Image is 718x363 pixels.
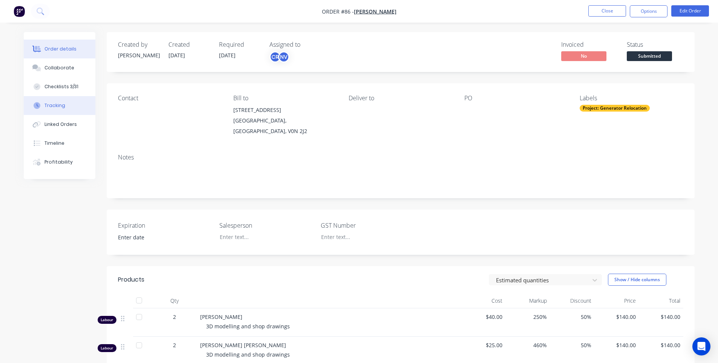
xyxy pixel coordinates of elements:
[461,293,505,308] div: Cost
[118,41,159,48] div: Created by
[24,40,95,58] button: Order details
[173,313,176,321] span: 2
[322,8,354,15] span: Order #86 -
[200,313,242,320] span: [PERSON_NAME]
[349,95,452,102] div: Deliver to
[553,313,591,321] span: 50 %
[206,351,290,358] span: 3D modelling and shop drawings
[597,341,636,349] span: $140.00
[597,313,636,321] span: $140.00
[113,232,207,243] input: Enter date
[44,102,65,109] div: Tracking
[233,105,337,115] div: [STREET_ADDRESS]
[200,342,286,349] span: [PERSON_NAME] [PERSON_NAME]
[553,341,591,349] span: 50 %
[508,341,547,349] span: 460%
[269,41,345,48] div: Assigned to
[44,64,74,71] div: Collaborate
[168,41,210,48] div: Created
[580,105,650,112] div: Project: Generator Relocation
[14,6,25,17] img: Factory
[464,341,502,349] span: $25.00
[24,115,95,134] button: Linked Orders
[608,274,666,286] button: Show / Hide columns
[354,8,397,15] a: [PERSON_NAME]
[561,41,618,48] div: Invoiced
[168,52,185,59] span: [DATE]
[464,313,502,321] span: $40.00
[24,96,95,115] button: Tracking
[24,58,95,77] button: Collaborate
[118,221,212,230] label: Expiration
[233,115,337,136] div: [GEOGRAPHIC_DATA], [GEOGRAPHIC_DATA], V0N 2J2
[118,275,144,284] div: Products
[152,293,197,308] div: Qty
[118,51,159,59] div: [PERSON_NAME]
[98,344,116,352] div: Labour
[118,95,221,102] div: Contact
[98,316,116,324] div: Labour
[24,134,95,153] button: Timeline
[321,221,415,230] label: GST Number
[233,95,337,102] div: Bill to
[550,293,594,308] div: Discount
[464,95,568,102] div: PO
[219,221,314,230] label: Salesperson
[642,313,680,321] span: $140.00
[627,51,672,61] span: Submitted
[44,46,77,52] div: Order details
[627,41,683,48] div: Status
[173,341,176,349] span: 2
[219,41,260,48] div: Required
[24,77,95,96] button: Checklists 3/31
[630,5,667,17] button: Options
[269,51,281,63] div: CR
[44,159,73,165] div: Profitability
[219,52,236,59] span: [DATE]
[508,313,547,321] span: 250%
[580,95,683,102] div: Labels
[561,51,606,61] span: No
[44,83,78,90] div: Checklists 3/31
[642,341,680,349] span: $140.00
[118,154,683,161] div: Notes
[639,293,683,308] div: Total
[24,153,95,172] button: Profitability
[44,121,77,128] div: Linked Orders
[505,293,550,308] div: Markup
[44,140,64,147] div: Timeline
[671,5,709,17] button: Edit Order
[278,51,289,63] div: NV
[692,337,710,355] div: Open Intercom Messenger
[627,51,672,63] button: Submitted
[233,105,337,136] div: [STREET_ADDRESS][GEOGRAPHIC_DATA], [GEOGRAPHIC_DATA], V0N 2J2
[269,51,289,63] button: CRNV
[594,293,639,308] div: Price
[588,5,626,17] button: Close
[206,323,290,330] span: 3D modelling and shop drawings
